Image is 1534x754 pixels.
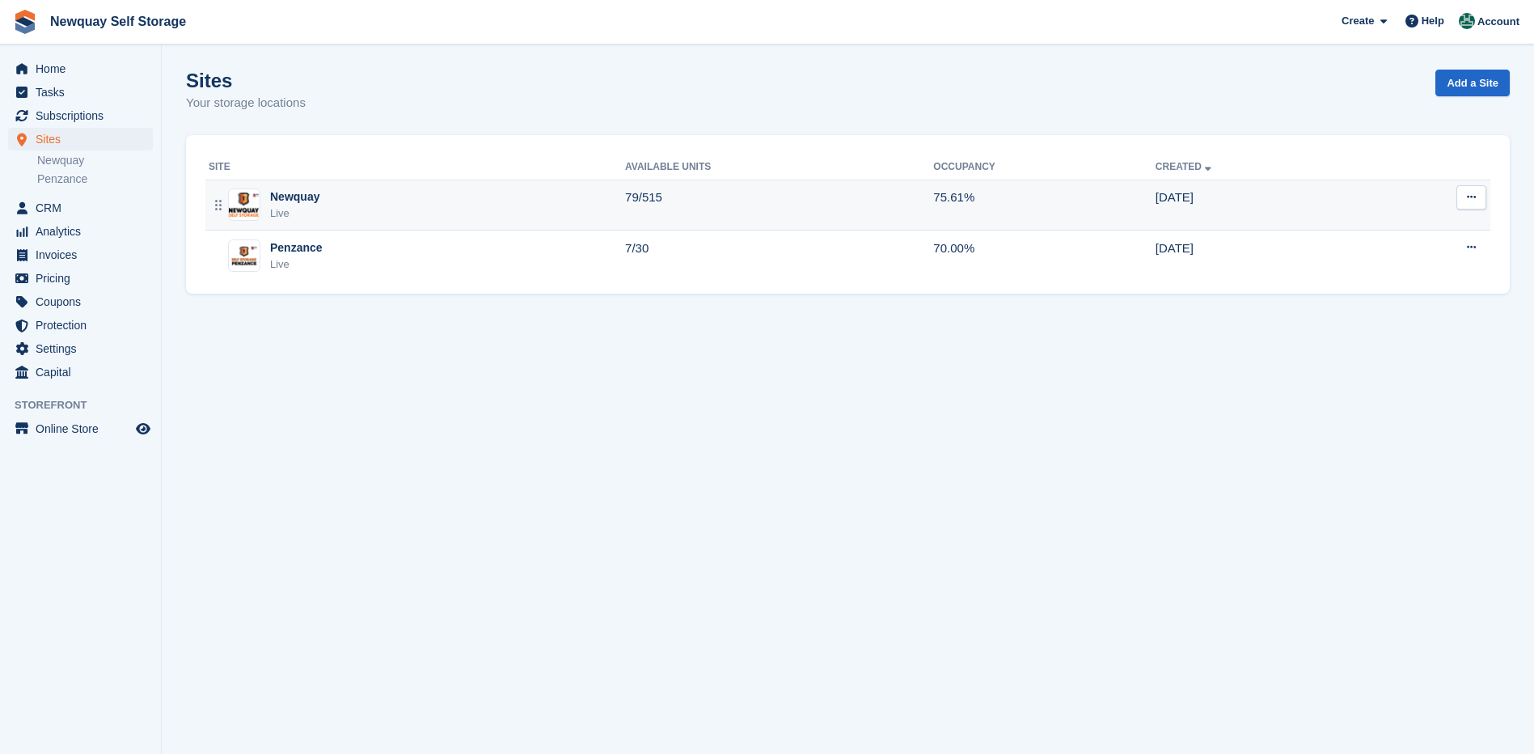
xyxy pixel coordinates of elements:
a: menu [8,417,153,440]
img: stora-icon-8386f47178a22dfd0bd8f6a31ec36ba5ce8667c1dd55bd0f319d3a0aa187defe.svg [13,10,37,34]
div: Live [270,256,323,273]
span: CRM [36,197,133,219]
a: Created [1156,161,1215,172]
span: Capital [36,361,133,383]
a: menu [8,361,153,383]
th: Available Units [625,155,933,180]
a: menu [8,197,153,219]
span: Invoices [36,244,133,266]
a: menu [8,337,153,360]
a: menu [8,220,153,243]
a: Penzance [37,172,153,187]
img: JON [1459,13,1475,29]
span: Subscriptions [36,104,133,127]
div: Live [270,205,319,222]
span: Home [36,57,133,80]
a: menu [8,314,153,337]
td: [DATE] [1156,231,1368,281]
span: Storefront [15,397,161,413]
a: Add a Site [1435,70,1510,96]
span: Protection [36,314,133,337]
td: [DATE] [1156,180,1368,231]
span: Sites [36,128,133,150]
th: Occupancy [933,155,1155,180]
span: Online Store [36,417,133,440]
a: menu [8,267,153,290]
span: Help [1422,13,1444,29]
a: Preview store [133,419,153,438]
a: menu [8,244,153,266]
div: Newquay [270,188,319,205]
th: Site [205,155,625,180]
span: Tasks [36,81,133,104]
a: menu [8,81,153,104]
span: Coupons [36,290,133,313]
a: Newquay Self Storage [44,8,192,35]
td: 75.61% [933,180,1155,231]
td: 7/30 [625,231,933,281]
p: Your storage locations [186,94,306,112]
img: Image of Newquay site [229,193,260,216]
a: menu [8,290,153,313]
span: Account [1477,14,1519,30]
span: Analytics [36,220,133,243]
td: 79/515 [625,180,933,231]
a: menu [8,57,153,80]
img: Image of Penzance site [229,244,260,268]
a: Newquay [37,153,153,168]
span: Create [1342,13,1374,29]
span: Pricing [36,267,133,290]
a: menu [8,128,153,150]
td: 70.00% [933,231,1155,281]
h1: Sites [186,70,306,91]
div: Penzance [270,239,323,256]
a: menu [8,104,153,127]
span: Settings [36,337,133,360]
